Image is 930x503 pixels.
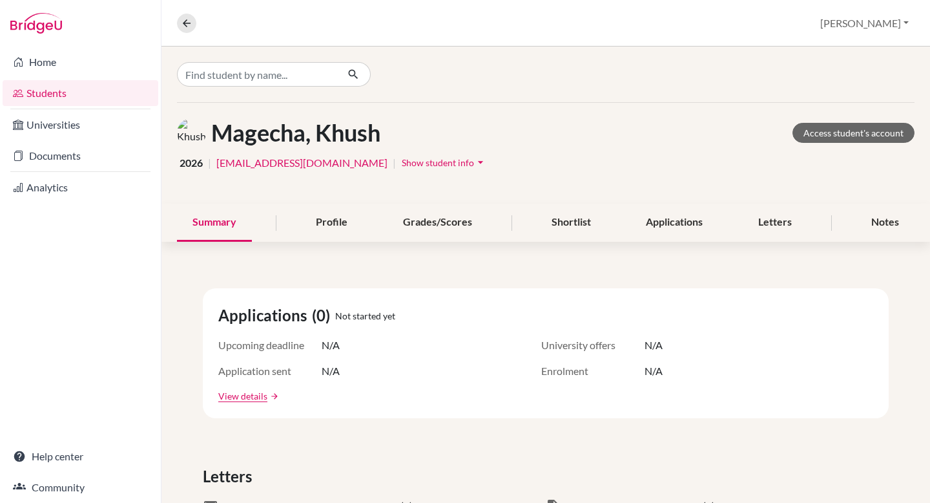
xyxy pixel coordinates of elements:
a: Access student's account [792,123,914,143]
span: 2026 [180,155,203,171]
a: Documents [3,143,158,169]
img: Khush Magecha's avatar [177,118,206,147]
span: Show student info [402,157,474,168]
button: Show student infoarrow_drop_down [401,153,488,173]
span: Upcoming deadline [218,337,322,353]
span: | [393,155,396,171]
a: Universities [3,112,158,138]
span: N/A [322,337,340,353]
div: Profile [300,204,363,242]
div: Summary [177,204,252,242]
span: Applications [218,304,312,327]
span: N/A [645,363,663,379]
img: Bridge-U [10,13,62,34]
div: Shortlist [536,204,606,242]
a: Students [3,80,158,106]
span: (0) [312,304,335,327]
a: Community [3,475,158,500]
span: Enrolment [541,363,645,379]
div: Letters [743,204,807,242]
div: Grades/Scores [387,204,488,242]
span: N/A [645,337,663,353]
div: Notes [856,204,914,242]
button: [PERSON_NAME] [814,11,914,36]
span: Not started yet [335,309,395,323]
span: Letters [203,465,257,488]
a: [EMAIL_ADDRESS][DOMAIN_NAME] [216,155,387,171]
a: Analytics [3,175,158,200]
i: arrow_drop_down [474,156,487,169]
span: University offers [541,337,645,353]
input: Find student by name... [177,62,337,87]
a: Home [3,49,158,75]
h1: Magecha, Khush [211,119,380,147]
a: Help center [3,444,158,469]
div: Applications [630,204,718,242]
span: | [208,155,211,171]
span: N/A [322,363,340,379]
a: View details [218,389,267,403]
span: Application sent [218,363,322,379]
a: arrow_forward [267,392,279,401]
